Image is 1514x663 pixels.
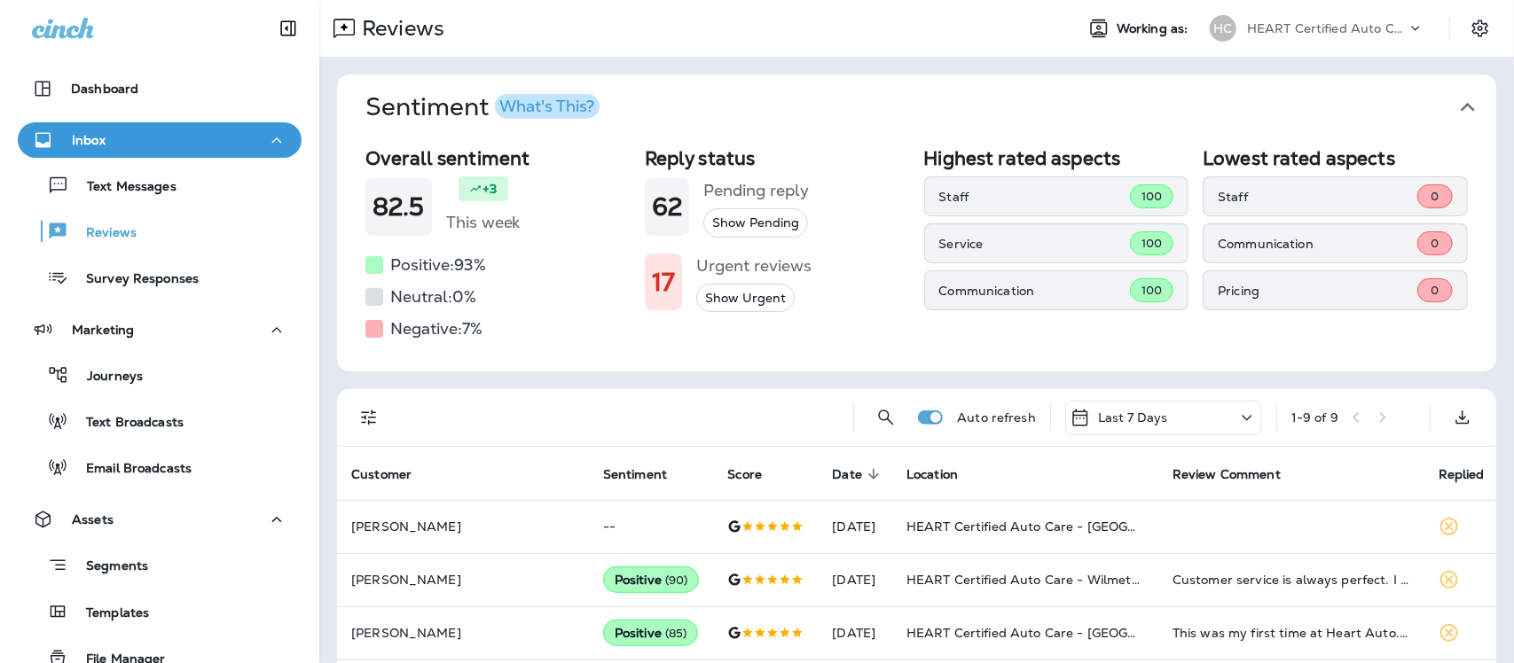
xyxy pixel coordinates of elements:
h1: 17 [652,268,675,297]
button: Settings [1464,12,1496,44]
p: Staff [1218,190,1417,204]
h5: Neutral: 0 % [390,283,476,311]
button: Search Reviews [868,400,904,435]
button: Show Pending [703,208,808,238]
span: Customer [351,466,435,482]
p: Pricing [1218,284,1417,298]
div: This was my first time at Heart Auto. The staff were so warm and helpful. I had to replace all of... [1173,624,1410,642]
span: Date [832,467,862,482]
div: 1 - 9 of 9 [1291,410,1338,425]
p: [PERSON_NAME] [351,626,575,640]
p: HEART Certified Auto Care [1247,21,1407,35]
span: Score [727,467,762,482]
button: Reviews [18,213,302,250]
p: Survey Responses [68,271,199,288]
span: ( 90 ) [665,573,688,588]
p: Service [939,237,1130,251]
td: [DATE] [818,606,892,659]
button: Inbox [18,122,302,158]
button: Assets [18,502,302,537]
div: SentimentWhat's This? [337,140,1496,371]
p: Communication [939,284,1130,298]
button: Export as CSV [1445,400,1480,435]
h5: This week [446,208,521,237]
span: HEART Certified Auto Care - [GEOGRAPHIC_DATA] [906,519,1225,534]
button: Segments [18,546,302,584]
button: Marketing [18,312,302,347]
p: Marketing [72,323,134,337]
button: Dashboard [18,71,302,106]
span: Location [906,466,981,482]
td: [DATE] [818,553,892,606]
span: HEART Certified Auto Care - Wilmette [906,572,1144,588]
h2: Lowest rated aspects [1203,147,1468,169]
button: What's This? [495,94,600,119]
span: Customer [351,467,412,482]
span: Review Comment [1173,467,1281,482]
button: Text Messages [18,167,302,204]
h2: Highest rated aspects [924,147,1189,169]
h5: Urgent reviews [696,252,812,280]
p: Reviews [68,225,137,242]
p: Last 7 Days [1098,410,1168,425]
p: +3 [482,180,497,198]
span: 0 [1431,189,1439,204]
span: 100 [1141,283,1162,298]
span: Sentiment [603,467,667,482]
div: What's This? [499,98,594,114]
span: 0 [1431,236,1439,251]
span: Replied [1439,467,1485,482]
h1: 62 [652,192,682,222]
span: 0 [1431,283,1439,298]
p: Email Broadcasts [68,461,192,478]
p: Journeys [69,369,143,386]
button: Survey Responses [18,259,302,296]
span: Score [727,466,785,482]
span: Sentiment [603,466,690,482]
span: HEART Certified Auto Care - [GEOGRAPHIC_DATA] [906,625,1225,641]
button: Email Broadcasts [18,448,302,486]
span: Location [906,467,958,482]
p: [PERSON_NAME] [351,573,575,587]
h5: Pending reply [703,176,809,205]
p: Communication [1218,237,1417,251]
h1: 82.5 [373,192,425,222]
div: HC [1210,15,1236,42]
button: Journeys [18,356,302,394]
p: [PERSON_NAME] [351,519,575,534]
span: 100 [1141,236,1162,251]
span: ( 85 ) [665,626,687,641]
button: Filters [351,400,387,435]
p: Dashboard [71,82,138,96]
p: Segments [68,558,148,576]
p: Auto refresh [957,410,1036,425]
span: Working as: [1117,21,1192,36]
div: Positive [603,566,700,593]
p: Text Messages [69,179,177,196]
h1: Sentiment [365,92,600,122]
button: SentimentWhat's This? [351,74,1510,140]
td: [DATE] [818,500,892,553]
span: 100 [1141,189,1162,204]
p: Reviews [355,15,444,42]
button: Text Broadcasts [18,402,302,440]
h2: Overall sentiment [365,147,631,169]
span: Review Comment [1173,466,1304,482]
p: Assets [72,512,114,526]
button: Collapse Sidebar [263,11,313,46]
span: Replied [1439,466,1508,482]
button: Show Urgent [696,284,795,313]
p: Templates [68,605,149,622]
p: Staff [939,190,1130,204]
h5: Positive: 93 % [390,251,486,279]
h5: Negative: 7 % [390,315,482,343]
p: Inbox [72,133,106,147]
div: Positive [603,620,699,646]
button: Templates [18,593,302,630]
div: Customer service is always perfect. I know when I leave there my car has the service that’s neede... [1173,571,1410,589]
p: Text Broadcasts [68,415,184,432]
span: Date [832,466,885,482]
h2: Reply status [645,147,910,169]
td: -- [589,500,714,553]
